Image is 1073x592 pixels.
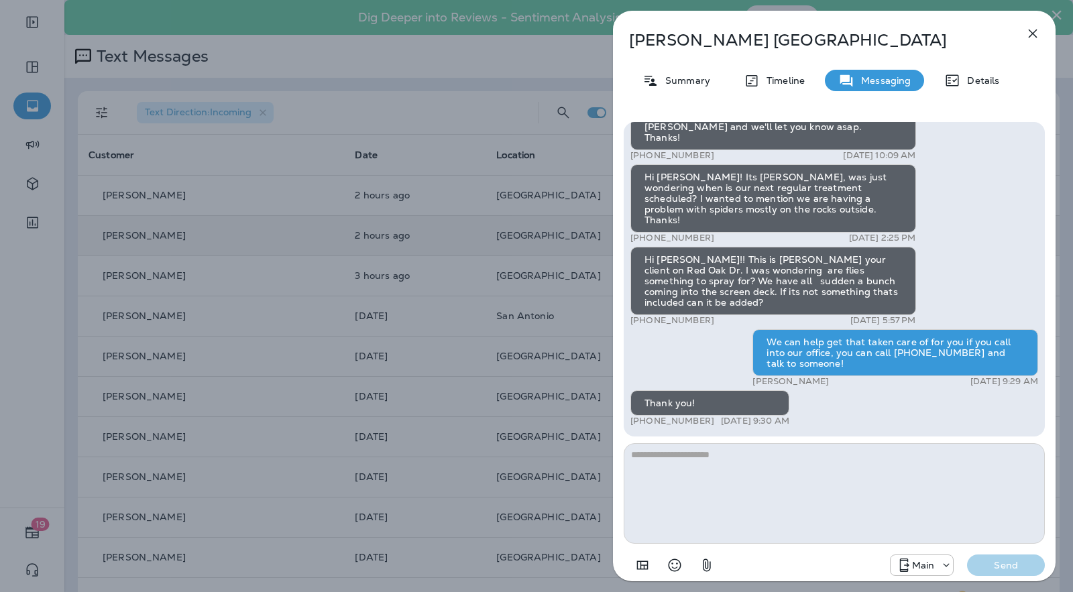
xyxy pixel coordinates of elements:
[891,557,954,573] div: +1 (817) 482-3792
[630,103,916,150] div: Thank you for the information. Let me talk to [PERSON_NAME] and we'll let you know asap. Thanks!
[752,376,829,387] p: [PERSON_NAME]
[630,164,916,233] div: Hi [PERSON_NAME]! Its [PERSON_NAME], was just wondering when is our next regular treatment schedu...
[912,560,935,571] p: Main
[630,150,714,161] p: [PHONE_NUMBER]
[630,416,714,426] p: [PHONE_NUMBER]
[721,416,789,426] p: [DATE] 9:30 AM
[630,315,714,326] p: [PHONE_NUMBER]
[629,552,656,579] button: Add in a premade template
[960,75,999,86] p: Details
[630,247,916,315] div: Hi [PERSON_NAME]!! This is [PERSON_NAME] your client on Red Oak Dr. I was wondering are flies som...
[630,390,789,416] div: Thank you!
[760,75,805,86] p: Timeline
[850,315,916,326] p: [DATE] 5:57 PM
[629,31,995,50] p: [PERSON_NAME] [GEOGRAPHIC_DATA]
[843,150,915,161] p: [DATE] 10:09 AM
[659,75,710,86] p: Summary
[752,329,1038,376] div: We can help get that taken care of for you if you call into our office, you can call [PHONE_NUMBE...
[630,233,714,243] p: [PHONE_NUMBER]
[661,552,688,579] button: Select an emoji
[849,233,916,243] p: [DATE] 2:25 PM
[854,75,911,86] p: Messaging
[970,376,1038,387] p: [DATE] 9:29 AM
